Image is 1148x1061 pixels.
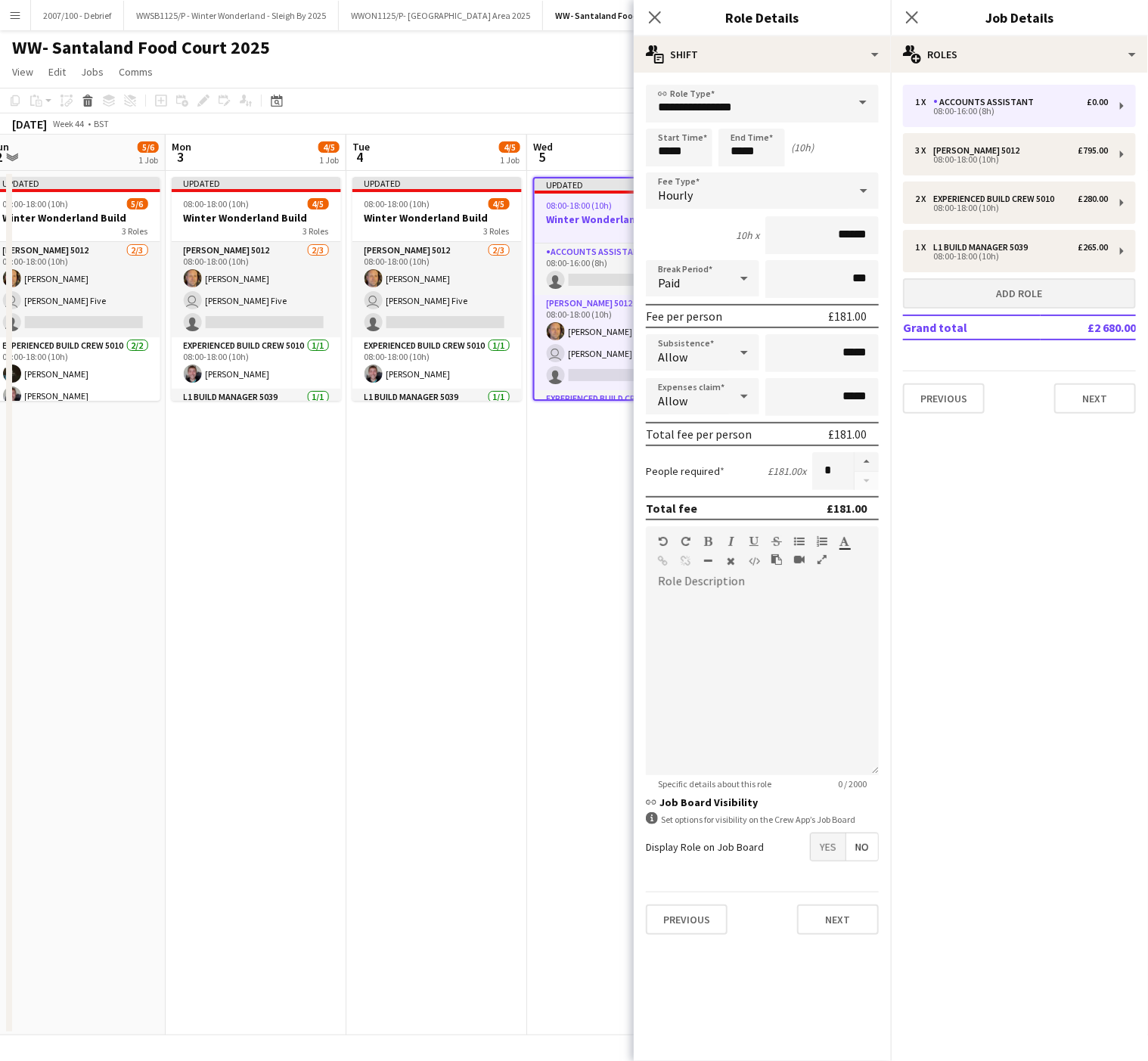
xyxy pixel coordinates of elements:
button: WWON1125/P- [GEOGRAPHIC_DATA] Area 2025 [339,1,543,30]
span: 3 [169,148,191,166]
div: [PERSON_NAME] 5012 [933,145,1025,156]
div: £181.00 [827,501,867,516]
div: 08:00-16:00 (8h) [915,107,1108,115]
label: People required [646,464,724,478]
span: 3 Roles [123,225,148,237]
span: 4/5 [499,141,520,153]
span: 5/6 [138,141,159,153]
div: £0.00 [1087,97,1108,107]
h3: Role Details [634,8,891,27]
td: Grand total [903,315,1041,340]
app-card-role: [PERSON_NAME] 50122/308:00-18:00 (10h)[PERSON_NAME] [PERSON_NAME] Five [172,242,341,337]
span: 08:00-18:00 (10h) [547,200,613,211]
div: Shift [634,36,891,73]
div: 1 Job [138,154,158,166]
span: No [846,833,878,861]
h3: Winter Wonderland Build [172,211,341,225]
div: 08:00-18:00 (10h) [915,253,1108,260]
a: View [6,62,39,82]
app-job-card: Updated08:00-18:00 (10h)4/5Winter Wonderland Build3 Roles[PERSON_NAME] 50122/308:00-18:00 (10h)[P... [172,177,341,401]
app-card-role: Experienced Build Crew 50101/108:00-18:00 (10h)[PERSON_NAME] [172,337,341,389]
span: 3 Roles [484,225,510,237]
app-card-role: [PERSON_NAME] 50122/308:00-18:00 (10h)[PERSON_NAME] [PERSON_NAME] Five [535,295,701,390]
span: 3 Roles [303,225,329,237]
span: Edit [48,65,66,79]
button: Unordered List [794,535,805,548]
div: 1 x [915,97,933,107]
h3: Winter Wonderland Build [535,213,701,226]
button: Ordered List [817,535,827,548]
button: Clear Formatting [726,555,737,567]
div: Accounts Assistant [933,97,1040,107]
div: 1 Job [500,154,520,166]
div: £181.00 [828,309,867,324]
button: Undo [658,535,669,548]
div: Total fee [646,501,697,516]
span: 08:00-18:00 (10h) [184,198,250,209]
span: Paid [658,275,680,290]
span: Tue [352,140,370,154]
span: 5 [531,148,553,166]
button: Previous [646,904,728,935]
div: £181.00 [828,427,867,442]
h1: WW- Santaland Food Court 2025 [12,36,270,59]
div: 08:00-18:00 (10h) [915,204,1108,212]
button: Bold [703,535,714,548]
button: Horizontal Line [703,555,714,567]
button: WWSB1125/P - Winter Wonderland - Sleigh By 2025 [124,1,339,30]
div: 2 x [915,194,933,204]
div: [DATE] [12,116,47,132]
div: £181.00 x [768,464,806,478]
span: Specific details about this role [646,778,783,790]
h3: Winter Wonderland Build [352,211,522,225]
div: Updated [352,177,522,189]
span: Mon [172,140,191,154]
div: £795.00 [1078,145,1108,156]
button: WW- Santaland Food Court 2025 [543,1,696,30]
app-card-role: L1 Build Manager 50391/1 [352,389,522,440]
app-card-role: Experienced Build Crew 50102/2 [535,390,701,464]
app-card-role: L1 Build Manager 50391/1 [172,389,341,440]
button: Paste as plain text [771,554,782,566]
h3: Job Details [891,8,1148,27]
div: L1 Build Manager 5039 [933,242,1034,253]
span: Yes [811,833,845,861]
div: Updated [172,177,341,189]
div: Experienced Build Crew 5010 [933,194,1060,204]
div: £265.00 [1078,242,1108,253]
div: 10h x [736,228,759,242]
button: Add role [903,278,1136,309]
div: 1 x [915,242,933,253]
span: Wed [533,140,553,154]
span: Allow [658,349,687,365]
div: 1 Job [319,154,339,166]
div: Roles [891,36,1148,73]
div: 08:00-18:00 (10h) [915,156,1108,163]
span: 4/5 [308,198,329,209]
div: BST [94,118,109,129]
button: Next [1054,383,1136,414]
a: Comms [113,62,159,82]
a: Jobs [75,62,110,82]
app-job-card: Updated08:00-18:00 (10h)4/5Winter Wonderland Build3 Roles[PERSON_NAME] 50122/308:00-18:00 (10h)[P... [352,177,522,401]
span: 08:00-18:00 (10h) [365,198,430,209]
div: £280.00 [1078,194,1108,204]
button: Previous [903,383,985,414]
button: Italic [726,535,737,548]
button: Fullscreen [817,554,827,566]
div: Updated [535,178,701,191]
span: Jobs [81,65,104,79]
span: Comms [119,65,153,79]
app-card-role: Experienced Build Crew 50101/108:00-18:00 (10h)[PERSON_NAME] [352,337,522,389]
button: Next [797,904,879,935]
button: Strikethrough [771,535,782,548]
div: (10h) [791,141,814,154]
span: 4/5 [318,141,340,153]
button: Increase [855,452,879,472]
app-card-role: [PERSON_NAME] 50122/308:00-18:00 (10h)[PERSON_NAME] [PERSON_NAME] Five [352,242,522,337]
span: 08:00-18:00 (10h) [3,198,69,209]
h3: Job Board Visibility [646,796,879,809]
button: HTML Code [749,555,759,567]
span: Hourly [658,188,693,203]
